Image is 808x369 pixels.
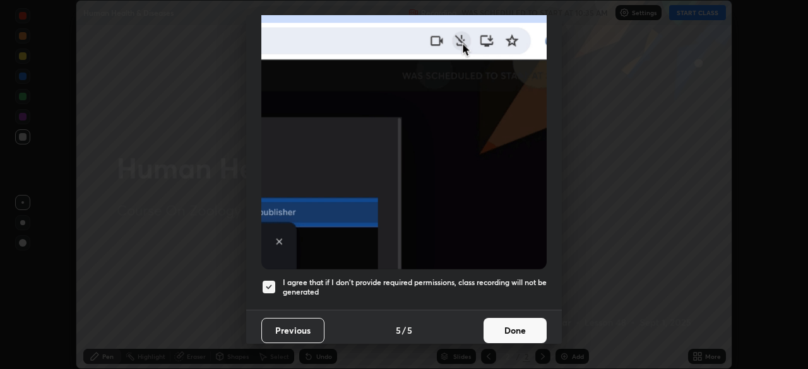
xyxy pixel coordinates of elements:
[484,318,547,343] button: Done
[402,324,406,337] h4: /
[396,324,401,337] h4: 5
[261,318,324,343] button: Previous
[283,278,547,297] h5: I agree that if I don't provide required permissions, class recording will not be generated
[407,324,412,337] h4: 5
